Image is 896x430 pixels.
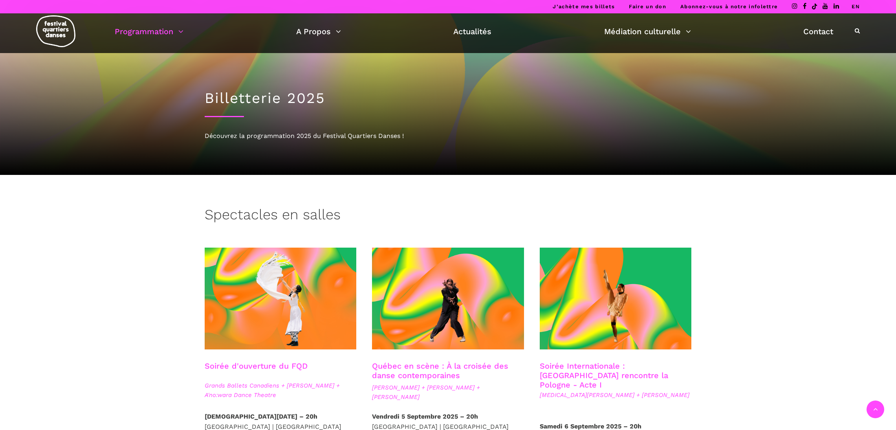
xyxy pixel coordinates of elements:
a: Soirée d'ouverture du FQD [205,361,308,371]
span: [PERSON_NAME] + [PERSON_NAME] + [PERSON_NAME] [372,383,524,402]
a: Québec en scène : À la croisée des danse contemporaines [372,361,508,380]
a: Abonnez-vous à notre infolettre [680,4,778,9]
strong: Vendredi 5 Septembre 2025 – 20h [372,413,478,420]
div: Découvrez la programmation 2025 du Festival Quartiers Danses ! [205,131,692,141]
a: Faire un don [629,4,666,9]
span: Grands Ballets Canadiens + [PERSON_NAME] + A'no:wara Dance Theatre [205,381,357,400]
a: A Propos [296,25,341,38]
a: Actualités [453,25,491,38]
a: Programmation [115,25,183,38]
strong: [DEMOGRAPHIC_DATA][DATE] – 20h [205,413,317,420]
a: EN [852,4,860,9]
a: Soirée Internationale : [GEOGRAPHIC_DATA] rencontre la Pologne - Acte I [540,361,668,390]
h1: Billetterie 2025 [205,90,692,107]
a: Médiation culturelle [604,25,691,38]
h3: Spectacles en salles [205,206,341,226]
a: J’achète mes billets [553,4,615,9]
strong: Samedi 6 Septembre 2025 – 20h [540,423,641,430]
a: Contact [803,25,833,38]
img: logo-fqd-med [36,15,75,47]
span: [MEDICAL_DATA][PERSON_NAME] + [PERSON_NAME] [540,390,692,400]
